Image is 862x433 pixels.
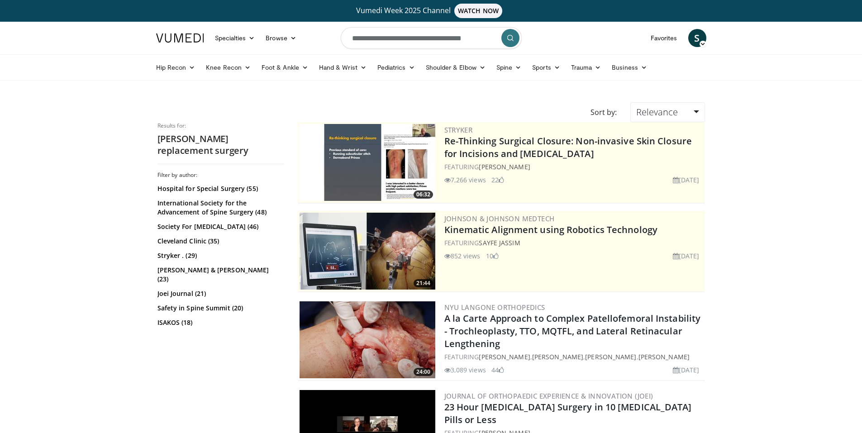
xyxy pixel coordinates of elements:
[300,213,435,290] img: 85482610-0380-4aae-aa4a-4a9be0c1a4f1.300x170_q85_crop-smart_upscale.jpg
[341,27,522,49] input: Search topics, interventions
[444,162,703,171] div: FEATURING
[157,199,282,217] a: International Society for the Advancement of Spine Surgery (48)
[300,124,435,201] img: f1f532c3-0ef6-42d5-913a-00ff2bbdb663.300x170_q85_crop-smart_upscale.jpg
[584,102,624,122] div: Sort by:
[300,213,435,290] a: 21:44
[157,4,705,18] a: Vumedi Week 2025 ChannelWATCH NOW
[157,289,282,298] a: Joei Journal (21)
[444,238,703,247] div: FEATURING
[200,58,256,76] a: Knee Recon
[414,190,433,199] span: 06:32
[673,175,700,185] li: [DATE]
[157,251,282,260] a: Stryker . (29)
[673,251,700,261] li: [DATE]
[210,29,261,47] a: Specialties
[260,29,302,47] a: Browse
[156,33,204,43] img: VuMedi Logo
[157,304,282,313] a: Safety in Spine Summit (20)
[157,133,284,157] h2: [PERSON_NAME] replacement surgery
[444,224,658,236] a: Kinematic Alignment using Robotics Technology
[444,401,692,426] a: 23 Hour [MEDICAL_DATA] Surgery in 10 [MEDICAL_DATA] Pills or Less
[444,175,486,185] li: 7,266 views
[486,251,499,261] li: 10
[606,58,652,76] a: Business
[630,102,705,122] a: Relevance
[527,58,566,76] a: Sports
[300,301,435,378] a: 24:00
[444,312,701,350] a: A la Carte Approach to Complex Patellofemoral Instability - Trochleoplasty, TTO, MQTFL, and Later...
[157,266,282,284] a: [PERSON_NAME] & [PERSON_NAME] (23)
[300,124,435,201] a: 06:32
[454,4,502,18] span: WATCH NOW
[444,125,473,134] a: Stryker
[444,352,703,362] div: FEATURING , , ,
[444,303,545,312] a: NYU Langone Orthopedics
[157,222,282,231] a: Society For [MEDICAL_DATA] (46)
[444,214,555,223] a: Johnson & Johnson MedTech
[157,318,282,327] a: ISAKOS (18)
[157,237,282,246] a: Cleveland Clinic (35)
[157,171,284,179] h3: Filter by author:
[157,122,284,129] p: Results for:
[157,184,282,193] a: Hospital for Special Surgery (55)
[444,365,486,375] li: 3,089 views
[479,352,530,361] a: [PERSON_NAME]
[645,29,683,47] a: Favorites
[479,238,520,247] a: Sayfe Jassim
[444,135,692,160] a: Re-Thinking Surgical Closure: Non-invasive Skin Closure for Incisions and [MEDICAL_DATA]
[491,175,504,185] li: 22
[414,368,433,376] span: 24:00
[532,352,583,361] a: [PERSON_NAME]
[256,58,314,76] a: Foot & Ankle
[314,58,372,76] a: Hand & Wrist
[566,58,607,76] a: Trauma
[636,106,678,118] span: Relevance
[479,162,530,171] a: [PERSON_NAME]
[372,58,420,76] a: Pediatrics
[300,301,435,378] img: a90e2197-4edb-402e-9c66-3a2fbbd79a7e.jpg.300x170_q85_crop-smart_upscale.jpg
[491,58,527,76] a: Spine
[444,391,653,400] a: Journal of Orthopaedic Experience & Innovation (JOEI)
[491,365,504,375] li: 44
[444,251,481,261] li: 852 views
[151,58,201,76] a: Hip Recon
[638,352,690,361] a: [PERSON_NAME]
[585,352,636,361] a: [PERSON_NAME]
[673,365,700,375] li: [DATE]
[420,58,491,76] a: Shoulder & Elbow
[688,29,706,47] a: S
[414,279,433,287] span: 21:44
